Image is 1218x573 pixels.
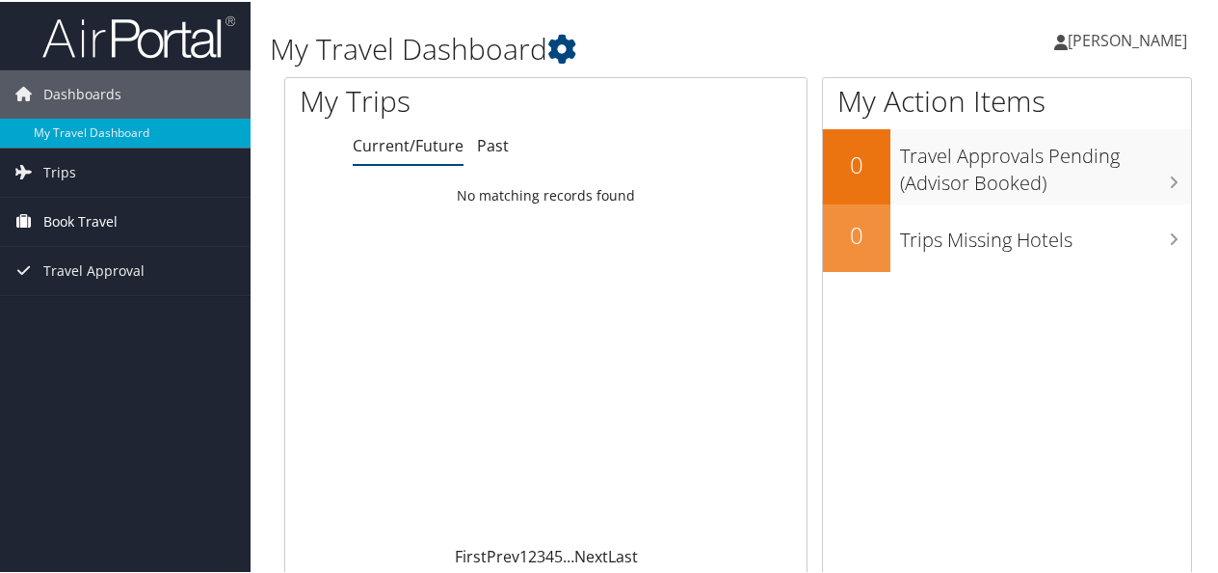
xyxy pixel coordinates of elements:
[823,147,890,179] h2: 0
[823,79,1191,120] h1: My Action Items
[43,147,76,195] span: Trips
[1068,28,1187,49] span: [PERSON_NAME]
[455,544,487,565] a: First
[823,217,890,250] h2: 0
[537,544,545,565] a: 3
[42,13,235,58] img: airportal-logo.png
[574,544,608,565] a: Next
[1054,10,1206,68] a: [PERSON_NAME]
[554,544,563,565] a: 5
[823,127,1191,202] a: 0Travel Approvals Pending (Advisor Booked)
[353,133,463,154] a: Current/Future
[900,131,1191,195] h3: Travel Approvals Pending (Advisor Booked)
[900,215,1191,252] h3: Trips Missing Hotels
[43,196,118,244] span: Book Travel
[519,544,528,565] a: 1
[43,245,145,293] span: Travel Approval
[300,79,575,120] h1: My Trips
[285,177,807,211] td: No matching records found
[528,544,537,565] a: 2
[608,544,638,565] a: Last
[563,544,574,565] span: …
[823,203,1191,270] a: 0Trips Missing Hotels
[43,68,121,117] span: Dashboards
[270,27,894,68] h1: My Travel Dashboard
[477,133,509,154] a: Past
[487,544,519,565] a: Prev
[545,544,554,565] a: 4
